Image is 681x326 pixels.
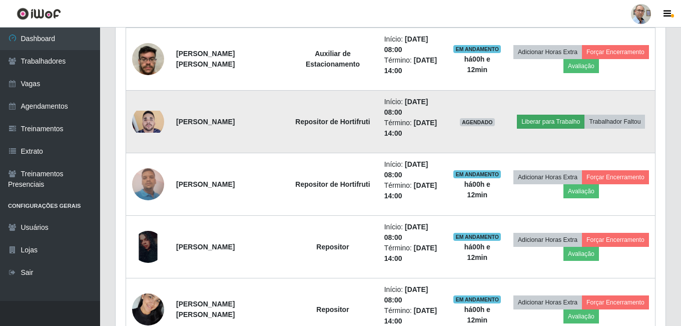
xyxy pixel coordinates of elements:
[563,59,599,73] button: Avaliação
[582,45,649,59] button: Forçar Encerramento
[582,295,649,309] button: Forçar Encerramento
[513,45,582,59] button: Adicionar Horas Extra
[176,118,235,126] strong: [PERSON_NAME]
[384,160,428,179] time: [DATE] 08:00
[453,233,501,241] span: EM ANDAMENTO
[132,38,164,80] img: 1740089573883.jpeg
[563,247,599,261] button: Avaliação
[563,184,599,198] button: Avaliação
[176,180,235,188] strong: [PERSON_NAME]
[384,55,441,76] li: Término:
[384,243,441,264] li: Término:
[132,231,164,263] img: 1704829522631.jpeg
[582,233,649,247] button: Forçar Encerramento
[306,50,360,68] strong: Auxiliar de Estacionamento
[513,170,582,184] button: Adicionar Horas Extra
[517,115,584,129] button: Liberar para Trabalho
[453,45,501,53] span: EM ANDAMENTO
[176,243,235,251] strong: [PERSON_NAME]
[563,309,599,323] button: Avaliação
[295,118,370,126] strong: Repositor de Hortifruti
[384,284,441,305] li: Início:
[453,170,501,178] span: EM ANDAMENTO
[384,285,428,304] time: [DATE] 08:00
[384,223,428,241] time: [DATE] 08:00
[176,300,235,318] strong: [PERSON_NAME] [PERSON_NAME]
[464,180,490,199] strong: há 00 h e 12 min
[295,180,370,188] strong: Repositor de Hortifruti
[384,34,441,55] li: Início:
[132,111,164,133] img: 1724758251870.jpeg
[316,305,349,313] strong: Repositor
[384,159,441,180] li: Início:
[584,115,645,129] button: Trabalhador Faltou
[513,295,582,309] button: Adicionar Horas Extra
[460,118,495,126] span: AGENDADO
[384,118,441,139] li: Término:
[132,163,164,205] img: 1747319122183.jpeg
[17,8,61,20] img: CoreUI Logo
[464,305,490,324] strong: há 00 h e 12 min
[384,180,441,201] li: Término:
[384,35,428,54] time: [DATE] 08:00
[384,97,441,118] li: Início:
[384,98,428,116] time: [DATE] 08:00
[176,50,235,68] strong: [PERSON_NAME] [PERSON_NAME]
[464,243,490,261] strong: há 00 h e 12 min
[582,170,649,184] button: Forçar Encerramento
[384,222,441,243] li: Início:
[453,295,501,303] span: EM ANDAMENTO
[513,233,582,247] button: Adicionar Horas Extra
[464,55,490,74] strong: há 00 h e 12 min
[316,243,349,251] strong: Repositor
